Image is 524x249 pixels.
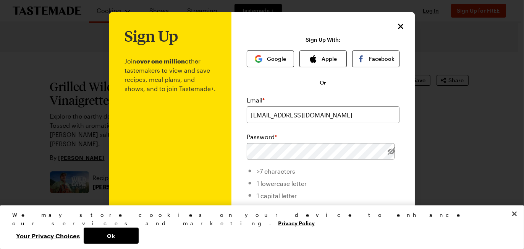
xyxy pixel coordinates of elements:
button: Apple [299,50,347,67]
h1: Sign Up [125,28,178,44]
label: Email [247,96,265,105]
b: over one million [136,57,185,65]
p: Sign Up With: [306,37,341,43]
span: 1 capital letter [257,192,297,199]
button: Google [247,50,294,67]
span: >7 characters [257,168,295,175]
div: We may store cookies on your device to enhance our services and marketing. [12,211,505,228]
button: Close [506,205,523,222]
span: Or [320,79,327,86]
button: Facebook [352,50,399,67]
a: More information about your privacy, opens in a new tab [278,219,315,226]
button: Close [396,21,406,31]
label: Password [247,132,277,142]
span: 1 lowercase letter [257,180,307,187]
span: 1 number [257,204,283,212]
button: Your Privacy Choices [12,228,84,244]
button: Ok [84,228,139,244]
div: Privacy [12,211,505,244]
